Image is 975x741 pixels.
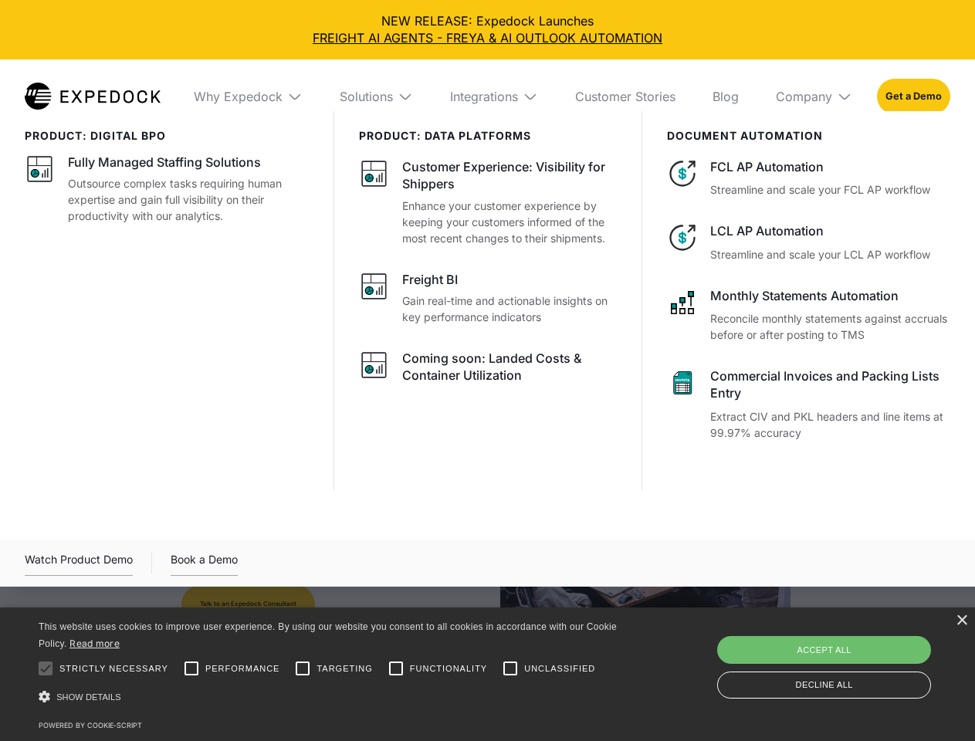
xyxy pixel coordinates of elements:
iframe: Chat Widget [718,574,975,741]
a: LCL AP AutomationStreamline and scale your LCL AP workflow [667,222,950,262]
p: Reconcile monthly statements against accruals before or after posting to TMS [710,310,950,343]
div: Watch Product Demo [25,550,133,576]
a: Blog [700,59,751,134]
div: PRODUCT: data platforms [359,130,618,143]
div: Monthly Statements Automation [710,287,950,304]
div: Solutions [327,59,425,134]
div: Customer Experience: Visibility for Shippers [402,158,618,193]
a: Get a Demo [877,79,950,114]
p: Streamline and scale your LCL AP workflow [710,246,950,262]
a: Book a Demo [171,550,238,576]
a: Freight BIGain real-time and actionable insights on key performance indicators [359,271,618,325]
a: FREIGHT AI AGENTS - FREYA & AI OUTLOOK AUTOMATION [12,29,963,46]
div: Company [776,89,832,104]
a: Powered by cookie-script [39,721,142,729]
a: Fully Managed Staffing SolutionsOutsource complex tasks requiring human expertise and gain full v... [25,154,309,224]
div: Commercial Invoices and Packing Lists Entry [710,367,950,402]
p: Extract CIV and PKL headers and line items at 99.97% accuracy [710,408,950,441]
p: Enhance your customer experience by keeping your customers informed of the most recent changes to... [402,198,618,246]
div: NEW RELEASE: Expedock Launches [12,12,963,47]
div: Solutions [340,89,393,104]
div: Show details [39,686,622,708]
span: Targeting [317,662,372,675]
div: product: digital bpo [25,130,309,143]
div: LCL AP Automation [710,222,950,239]
a: Coming soon: Landed Costs & Container Utilization [359,350,618,389]
a: Read more [69,638,120,649]
a: Customer Experience: Visibility for ShippersEnhance your customer experience by keeping your cust... [359,158,618,246]
div: Freight BI [402,271,458,288]
a: Commercial Invoices and Packing Lists EntryExtract CIV and PKL headers and line items at 99.97% a... [667,367,950,441]
div: FCL AP Automation [710,158,950,175]
div: Why Expedock [194,89,283,104]
span: Performance [205,662,280,675]
span: Strictly necessary [59,662,168,675]
span: Unclassified [524,662,595,675]
div: Why Expedock [181,59,315,134]
p: Outsource complex tasks requiring human expertise and gain full visibility on their productivity ... [68,175,309,224]
a: open lightbox [25,550,133,576]
a: Customer Stories [563,59,688,134]
p: Gain real-time and actionable insights on key performance indicators [402,293,618,325]
div: Integrations [450,89,518,104]
span: Show details [56,692,121,702]
div: Coming soon: Landed Costs & Container Utilization [402,350,618,384]
div: document automation [667,130,950,143]
span: This website uses cookies to improve user experience. By using our website you consent to all coo... [39,621,617,650]
div: Integrations [438,59,550,134]
p: Streamline and scale your FCL AP workflow [710,181,950,198]
a: FCL AP AutomationStreamline and scale your FCL AP workflow [667,158,950,198]
div: Company [763,59,865,134]
a: Monthly Statements AutomationReconcile monthly statements against accruals before or after postin... [667,287,950,343]
span: Functionality [410,662,487,675]
div: Fully Managed Staffing Solutions [68,154,261,171]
